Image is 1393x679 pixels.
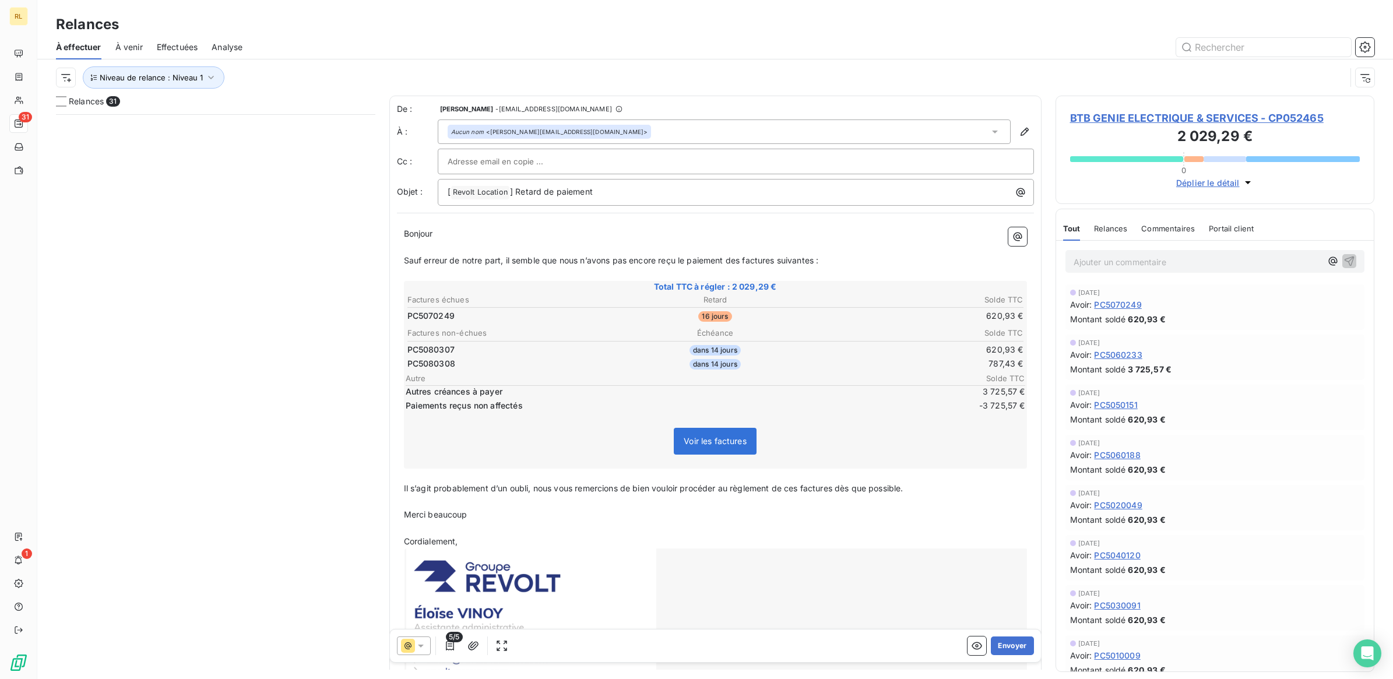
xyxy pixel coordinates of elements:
span: Revolt Location [451,186,509,199]
span: 3 725,57 € [955,386,1025,397]
span: Montant soldé [1070,463,1126,476]
span: Voir les factures [684,436,747,446]
button: Envoyer [991,636,1033,655]
span: [PERSON_NAME] [440,105,494,112]
span: À effectuer [56,41,101,53]
td: 787,43 € [819,357,1024,370]
span: [DATE] [1078,389,1100,396]
span: Commentaires [1141,224,1195,233]
span: Avoir : [1070,549,1092,561]
span: Avoir : [1070,349,1092,361]
span: 0 [1181,166,1186,175]
td: 620,93 € [819,343,1024,356]
span: De : [397,103,438,115]
th: Échéance [613,327,818,339]
div: Open Intercom Messenger [1353,639,1381,667]
span: Déplier le détail [1176,177,1240,189]
button: Niveau de relance : Niveau 1 [83,66,224,89]
span: [DATE] [1078,590,1100,597]
img: Logo LeanPay [9,653,28,672]
span: Autres créances à payer [406,386,953,397]
span: Il s’agit probablement d’un oubli, nous vous remercions de bien vouloir procéder au règlement de ... [404,483,903,493]
span: Avoir : [1070,449,1092,461]
span: BTB GENIE ELECTRIQUE & SERVICES - CP052465 [1070,110,1360,126]
span: dans 14 jours [690,345,741,356]
th: Solde TTC [819,327,1024,339]
span: PC5070249 [407,310,455,322]
span: PC5020049 [1094,499,1142,511]
span: Merci beaucoup [404,509,467,519]
span: PC5030091 [1094,599,1140,611]
span: 31 [19,112,32,122]
span: 620,93 € [1128,564,1165,576]
div: RL [9,7,28,26]
span: [DATE] [1078,640,1100,647]
span: Tout [1063,224,1081,233]
em: Aucun nom [451,128,484,136]
span: Montant soldé [1070,513,1126,526]
h3: 2 029,29 € [1070,126,1360,149]
span: [DATE] [1078,540,1100,547]
span: Montant soldé [1070,564,1126,576]
span: Total TTC à régler : 2 029,29 € [406,281,1025,293]
span: 31 [106,96,119,107]
span: PC5050151 [1094,399,1137,411]
span: 620,93 € [1128,313,1165,325]
input: Rechercher [1176,38,1351,57]
div: grid [56,114,375,679]
h3: Relances [56,14,119,35]
span: Effectuées [157,41,198,53]
span: Avoir : [1070,649,1092,662]
span: PC5070249 [1094,298,1141,311]
span: 3 725,57 € [1128,363,1172,375]
span: Montant soldé [1070,313,1126,325]
span: PC5040120 [1094,549,1140,561]
span: Sauf erreur de notre part, il semble que nous n’avons pas encore reçu le paiement des factures su... [404,255,819,265]
th: Solde TTC [819,294,1024,306]
span: Paiements reçus non affectés [406,400,953,411]
span: ] Retard de paiement [510,187,593,196]
span: [DATE] [1078,439,1100,446]
span: Portail client [1209,224,1254,233]
span: À venir [115,41,143,53]
span: 620,93 € [1128,463,1165,476]
th: Factures non-échues [407,327,612,339]
th: Factures échues [407,294,612,306]
span: PC5010009 [1094,649,1140,662]
span: Avoir : [1070,298,1092,311]
button: Déplier le détail [1173,176,1257,189]
span: 620,93 € [1128,413,1165,425]
span: Analyse [212,41,242,53]
span: Avoir : [1070,599,1092,611]
div: <[PERSON_NAME][EMAIL_ADDRESS][DOMAIN_NAME]> [451,128,648,136]
label: Cc : [397,156,438,167]
td: PC5080307 [407,343,612,356]
span: 620,93 € [1128,664,1165,676]
td: 620,93 € [819,309,1024,322]
span: Relances [1094,224,1127,233]
span: [DATE] [1078,490,1100,497]
span: 620,93 € [1128,614,1165,626]
span: PC5060233 [1094,349,1142,361]
span: Avoir : [1070,499,1092,511]
span: - [EMAIL_ADDRESS][DOMAIN_NAME] [495,105,611,112]
span: [DATE] [1078,339,1100,346]
span: -3 725,57 € [955,400,1025,411]
span: [ [448,187,451,196]
span: 620,93 € [1128,513,1165,526]
span: Montant soldé [1070,413,1126,425]
span: 5/5 [446,632,462,642]
span: Autre [406,374,955,383]
span: Solde TTC [955,374,1025,383]
span: Avoir : [1070,399,1092,411]
td: PC5080308 [407,357,612,370]
span: Montant soldé [1070,664,1126,676]
th: Retard [613,294,818,306]
span: PC5060188 [1094,449,1140,461]
span: Niveau de relance : Niveau 1 [100,73,203,82]
span: Montant soldé [1070,363,1126,375]
span: [DATE] [1078,289,1100,296]
span: Cordialement, [404,536,458,546]
span: Montant soldé [1070,614,1126,626]
span: 16 jours [698,311,731,322]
